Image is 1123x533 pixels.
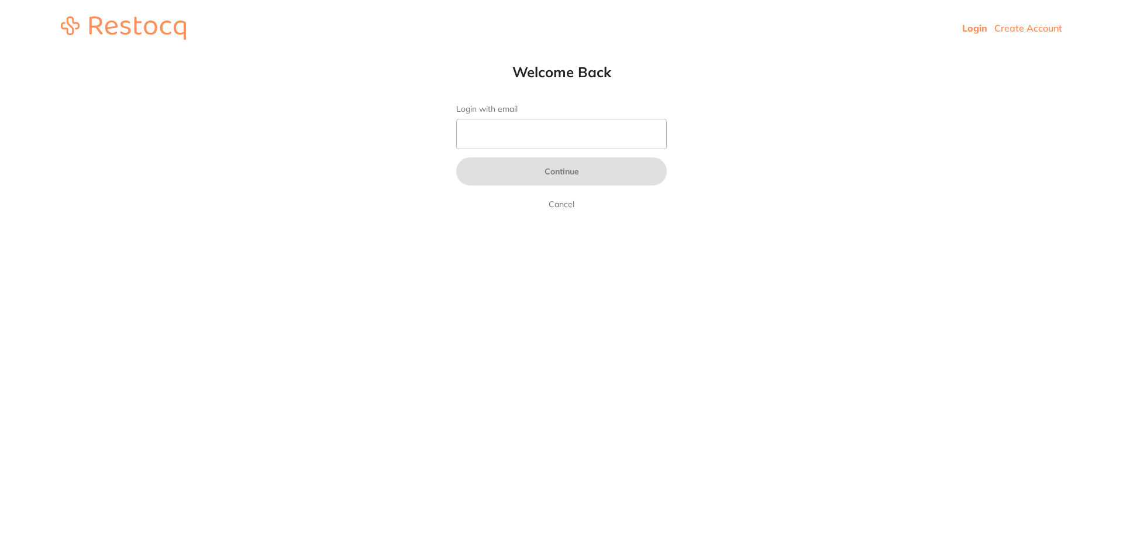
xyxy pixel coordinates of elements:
label: Login with email [456,104,667,114]
a: Create Account [994,22,1062,34]
button: Continue [456,157,667,185]
img: restocq_logo.svg [61,16,186,40]
a: Login [962,22,987,34]
h1: Welcome Back [433,63,690,81]
a: Cancel [546,197,577,211]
